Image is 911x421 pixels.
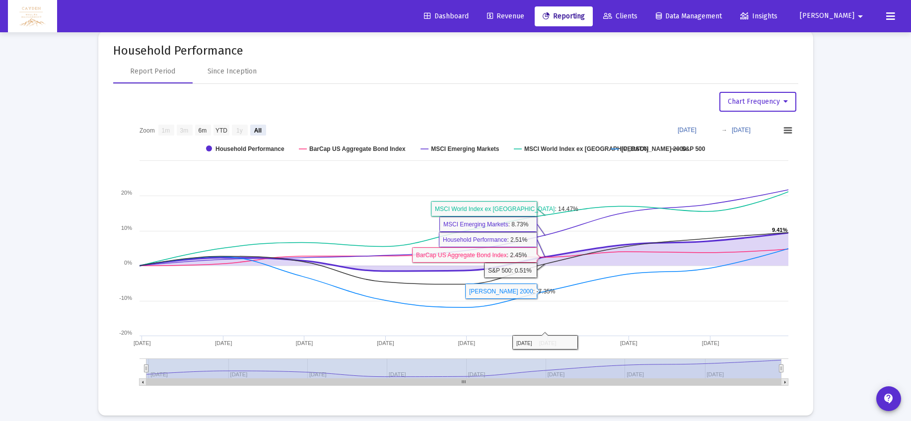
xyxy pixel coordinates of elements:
[431,145,499,152] text: MSCI Emerging Markets
[215,145,284,152] text: Household Performance
[883,393,895,405] mat-icon: contact_support
[124,260,132,266] text: 0%
[678,127,697,134] text: [DATE]
[309,145,406,152] text: BarCap US Aggregate Bond Index
[15,6,50,26] img: Dashboard
[728,97,788,106] span: Chart Frequency
[215,127,227,134] text: YTD
[180,127,188,134] text: 3m
[208,67,257,76] div: Since Inception
[295,340,313,346] text: [DATE]
[681,145,705,152] text: S&P 500
[133,340,150,346] text: [DATE]
[443,221,508,228] tspan: MSCI Emerging Markets
[113,46,798,56] mat-card-title: Household Performance
[254,127,261,134] text: All
[740,12,777,20] span: Insights
[469,288,556,295] text: : -7.35%
[595,6,645,26] a: Clients
[621,145,686,152] text: [PERSON_NAME] 2000
[543,12,585,20] span: Reporting
[443,236,527,243] text: : 2.51%
[416,252,507,259] tspan: BarCap US Aggregate Bond Index
[443,236,507,243] tspan: Household Performance
[119,330,132,336] text: -20%
[656,12,722,20] span: Data Management
[620,340,637,346] text: [DATE]
[435,206,555,212] tspan: MSCI World Index ex [GEOGRAPHIC_DATA]
[721,127,727,134] text: →
[603,12,637,20] span: Clients
[119,295,132,301] text: -10%
[121,190,132,196] text: 20%
[732,6,785,26] a: Insights
[458,340,475,346] text: [DATE]
[732,127,751,134] text: [DATE]
[130,67,175,76] div: Report Period
[488,267,511,274] tspan: S&P 500
[701,340,719,346] text: [DATE]
[214,340,232,346] text: [DATE]
[443,221,529,228] text: : 8.73%
[854,6,866,26] mat-icon: arrow_drop_down
[161,127,170,134] text: 1m
[719,92,796,112] button: Chart Frequency
[198,127,207,134] text: 6m
[377,340,394,346] text: [DATE]
[479,6,532,26] a: Revenue
[788,6,878,26] button: [PERSON_NAME]
[524,145,648,152] text: MSCI World Index ex [GEOGRAPHIC_DATA]
[648,6,730,26] a: Data Management
[487,12,524,20] span: Revenue
[469,288,533,295] tspan: [PERSON_NAME] 2000
[772,227,787,233] text: 9.41%
[121,225,132,231] text: 10%
[488,267,532,274] text: : 0.51%
[424,12,469,20] span: Dashboard
[140,127,155,134] text: Zoom
[416,6,477,26] a: Dashboard
[416,252,527,259] text: : 2.45%
[535,6,593,26] a: Reporting
[800,12,854,20] span: [PERSON_NAME]
[435,206,578,212] text: : 14.47%
[516,340,532,346] tspan: [DATE]
[236,127,243,134] text: 1y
